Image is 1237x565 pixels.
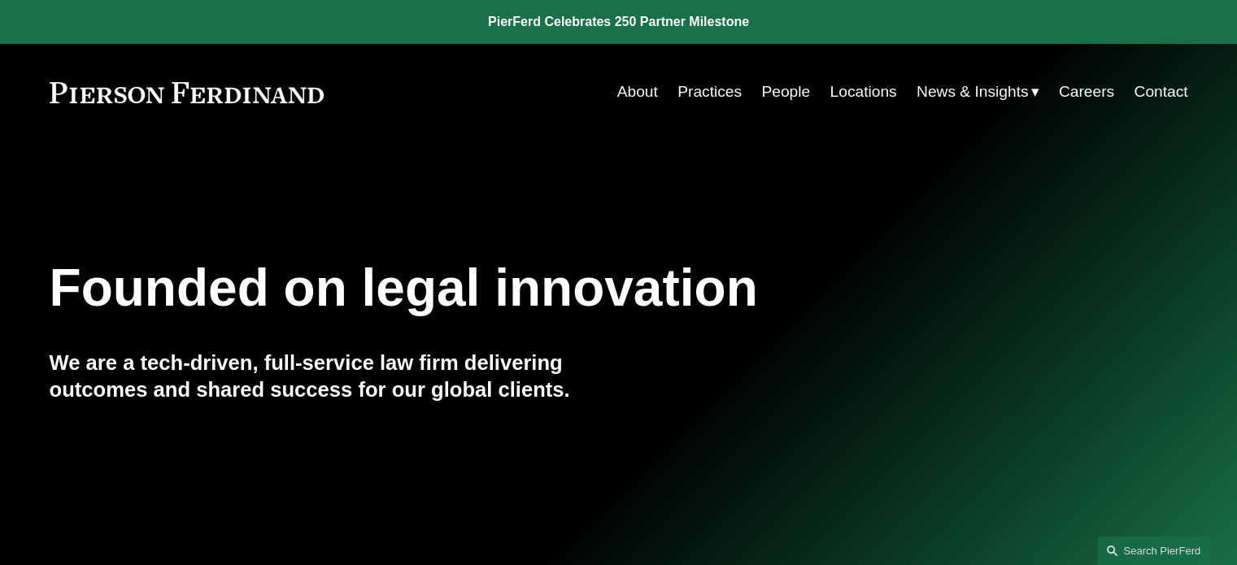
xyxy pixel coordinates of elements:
a: Contact [1134,76,1187,107]
a: About [617,76,658,107]
a: People [761,76,810,107]
a: folder dropdown [917,76,1039,107]
a: Careers [1059,76,1114,107]
a: Practices [677,76,742,107]
a: Search this site [1097,537,1211,565]
span: News & Insights [917,78,1029,106]
h4: We are a tech-driven, full-service law firm delivering outcomes and shared success for our global... [50,350,619,402]
a: Locations [830,76,896,107]
h1: Founded on legal innovation [50,259,999,318]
